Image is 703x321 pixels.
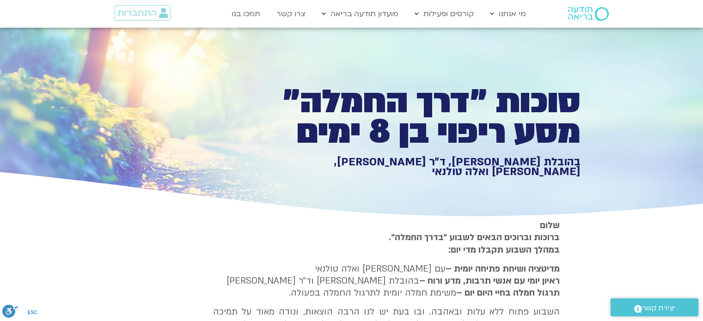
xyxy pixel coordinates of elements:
a: תמכו בנו [227,5,265,23]
b: ראיון יומי עם אנשי תרבות, מדע ורוח – [419,275,560,287]
a: מועדון תודעה בריאה [317,5,403,23]
h1: סוכות ״דרך החמלה״ מסע ריפוי בן 8 ימים [260,87,581,147]
strong: שלום [540,219,560,231]
a: יצירת קשר [611,298,698,316]
img: תודעה בריאה [568,7,609,21]
h1: בהובלת [PERSON_NAME], ד״ר [PERSON_NAME], [PERSON_NAME] ואלה טולנאי [260,157,581,177]
a: מי אנחנו [485,5,531,23]
span: התחברות [117,8,157,18]
p: עם [PERSON_NAME] ואלה טולנאי בהובלת [PERSON_NAME] וד״ר [PERSON_NAME] משימת חמלה יומית לתרגול החמל... [213,263,560,299]
strong: ברוכות וברוכים הבאים לשבוע ״בדרך החמלה״. במהלך השבוע תקבלו מדי יום: [389,231,560,255]
a: צרו קשר [272,5,310,23]
span: יצירת קשר [642,302,675,315]
a: התחברות [115,5,171,21]
strong: מדיטציה ושיחת פתיחה יומית – [446,263,560,275]
a: קורסים ופעילות [410,5,478,23]
b: תרגול חמלה בחיי היום יום – [456,287,560,299]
